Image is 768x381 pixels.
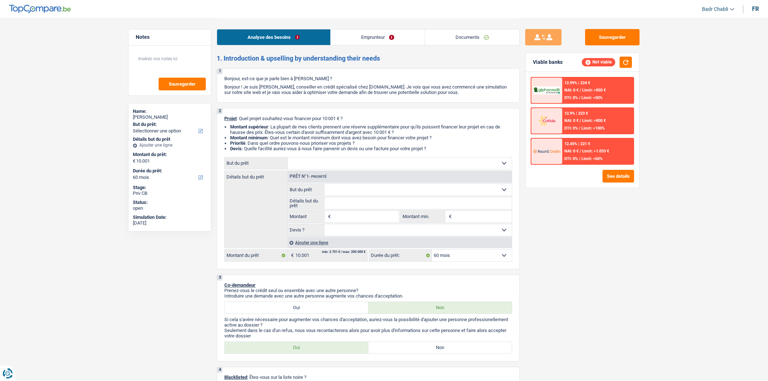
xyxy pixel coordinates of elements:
div: Viable banks [533,59,563,65]
div: [DATE] [133,220,207,226]
span: DTI: 0% [564,95,578,100]
div: open [133,205,207,211]
label: Durée du prêt: [369,250,432,261]
span: NAI: 0 € [564,88,579,93]
button: Sauvegarder [159,78,206,90]
div: 2 [217,108,222,114]
span: NAI: 0 € [564,149,579,153]
div: 4 [217,367,222,373]
span: Limit: >850 € [582,88,606,93]
span: Blacklisted [224,374,247,380]
div: 12.9% | 223 € [564,111,588,116]
div: Simulation Date: [133,214,207,220]
li: : Quel est le montant minimum dont vous avez besoin pour financer votre projet ? [230,135,512,140]
span: € [133,158,135,164]
span: € [324,211,332,222]
label: Oui [225,342,368,353]
h2: 1. Introduction & upselling by understanding their needs [217,54,520,62]
span: / [579,95,580,100]
button: Sauvegarder [585,29,640,45]
div: Not viable [582,58,615,66]
p: Prenez-vous le crédit seul ou ensemble avec une autre personne? [224,288,512,293]
label: Devis ? [288,224,324,236]
p: Introduire une demande avec une autre personne augmente vos chances d'acceptation. [224,293,512,299]
p: Si cela s'avère nécessaire pour augmenter vos chances d'acceptation, auriez-vous la possibilité d... [224,317,512,328]
div: Stage: [133,185,207,190]
label: Montant du prêt [225,250,287,261]
span: / [579,156,580,161]
span: DTI: 0% [564,126,578,131]
span: Co-demandeur [224,282,256,288]
span: Limit: <50% [581,95,602,100]
label: Oui [225,302,368,314]
a: Emprunteur [331,29,425,45]
span: Limit: <60% [581,156,602,161]
li: : Quelle facilité auriez-vous à nous faire parvenir un devis ou une facture pour votre projet ? [230,146,512,151]
span: € [287,250,295,261]
label: Montant [288,211,324,222]
img: TopCompare Logo [9,5,71,13]
div: [PERSON_NAME] [133,114,207,120]
strong: Montant supérieur [230,124,268,130]
span: Badr Chabli [702,6,728,12]
div: Priv CB [133,190,207,196]
label: Montant du prêt: [133,152,205,157]
span: Devis [230,146,242,151]
a: Documents [425,29,519,45]
li: : La plupart de mes clients prennent une réserve supplémentaire pour qu'ils puissent financer leu... [230,124,512,135]
a: Badr Chabli [696,3,734,15]
span: - Priorité [309,175,327,179]
span: NAI: 0 € [564,118,579,123]
h5: Notes [136,34,204,40]
button: See details [602,170,634,183]
span: / [580,149,581,153]
img: Record Credits [533,144,560,158]
label: Montant min. [401,211,445,222]
div: Name: [133,108,207,114]
label: But du prêt [225,157,288,169]
div: Status: [133,200,207,205]
label: Durée du prêt: [133,168,205,174]
div: Ajouter une ligne [287,237,512,248]
img: Cofidis [533,114,560,127]
div: Prêt n°1 [288,174,328,179]
p: Bonjour, est-ce que je parle bien à [PERSON_NAME] ? [224,76,512,81]
span: Projet [224,116,237,121]
span: Limit: >800 € [582,118,606,123]
span: Limit: <100% [581,126,605,131]
label: But du prêt [288,184,324,196]
div: fr [752,5,759,12]
span: € [445,211,453,222]
div: min: 3.701 € / max: 200.000 € [322,250,365,254]
div: 12.99% | 224 € [564,81,590,85]
label: But du prêt: [133,122,205,127]
span: / [579,126,580,131]
p: Seulement dans le cas d'un refus, nous vous recontacterons alors pour avoir plus d'informations s... [224,328,512,339]
label: Détails but du prêt [288,197,324,209]
a: Analyse des besoins [217,29,330,45]
label: Détails but du prêt [225,171,287,179]
span: Sauvegarder [169,82,196,86]
div: 3 [217,275,222,280]
p: : Quel projet souhaitez-vous financer pour 10 001 € ? [224,116,512,121]
img: AlphaCredit [533,86,560,95]
span: / [580,88,581,93]
strong: Priorité [230,140,245,146]
div: Ajouter une ligne [133,143,207,148]
li: : Dans quel ordre pouvons-nous prioriser vos projets ? [230,140,512,146]
div: 1 [217,69,222,74]
div: Détails but du prêt [133,136,207,142]
p: Bonjour ! Je suis [PERSON_NAME], conseiller en crédit spécialisé chez [DOMAIN_NAME]. Je vois que ... [224,84,512,95]
p: : Êtes-vous sur la liste noire ? [224,374,512,380]
div: 12.45% | 221 € [564,142,590,146]
span: / [580,118,581,123]
label: Non [368,302,512,314]
span: DTI: 0% [564,156,578,161]
span: Limit: >1.033 € [582,149,609,153]
label: Non [368,342,512,353]
strong: Montant minimum [230,135,267,140]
